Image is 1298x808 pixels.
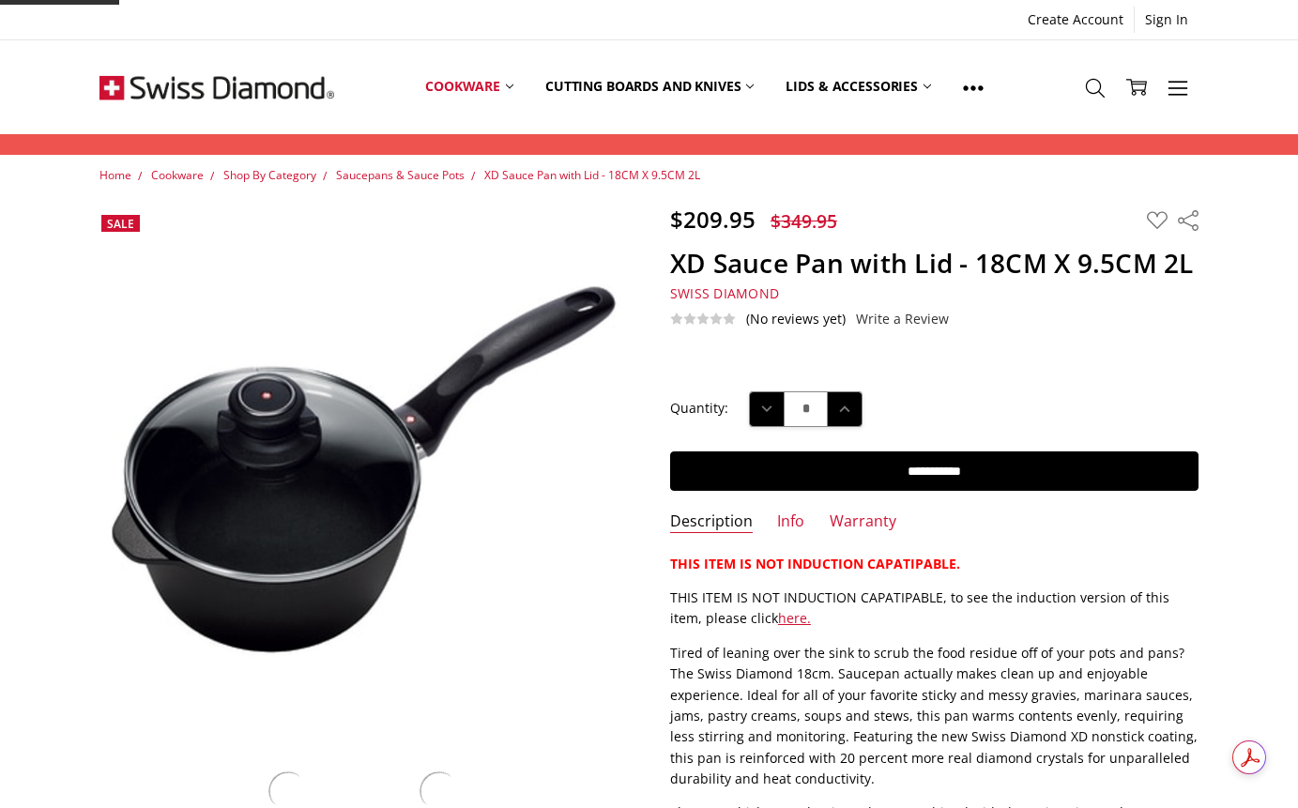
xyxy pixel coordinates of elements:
[670,511,753,533] a: Description
[99,274,628,664] img: XD Sauce Pan with Lid - 18CM X 9.5CM 2L
[856,312,949,327] a: Write a Review
[777,511,804,533] a: Info
[336,167,465,183] a: Saucepans & Sauce Pots
[529,45,771,129] a: Cutting boards and knives
[670,555,960,572] strong: THIS ITEM IS NOT INDUCTION CAPATIPABLE.
[670,587,1199,630] p: THIS ITEM IS NOT INDUCTION CAPATIPABLE, to see the induction version of this item, please click
[670,643,1199,790] p: Tired of leaning over the sink to scrub the food residue off of your pots and pans? The Swiss Dia...
[151,167,204,183] a: Cookware
[778,609,811,627] a: here.
[670,398,728,419] label: Quantity:
[1017,7,1134,33] a: Create Account
[99,40,334,134] img: Free Shipping On Every Order
[746,312,846,327] span: (No reviews yet)
[484,167,700,183] a: XD Sauce Pan with Lid - 18CM X 9.5CM 2L
[771,208,837,234] span: $349.95
[99,167,131,183] a: Home
[223,167,316,183] a: Shop By Category
[409,45,529,129] a: Cookware
[1135,7,1199,33] a: Sign In
[770,45,946,129] a: Lids & Accessories
[670,247,1199,280] h1: XD Sauce Pan with Lid - 18CM X 9.5CM 2L
[670,284,779,302] span: Swiss Diamond
[830,511,896,533] a: Warranty
[670,204,756,235] span: $209.95
[107,216,134,232] span: Sale
[947,45,1000,130] a: Show All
